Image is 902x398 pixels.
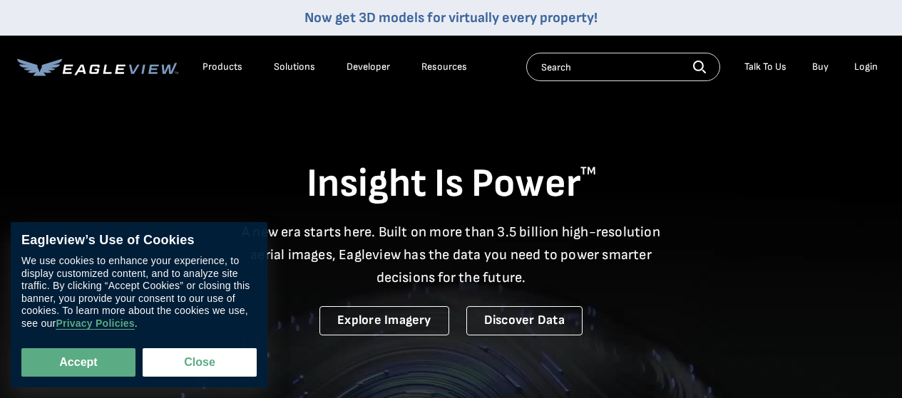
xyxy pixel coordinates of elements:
[143,348,257,377] button: Close
[274,61,315,73] div: Solutions
[319,306,449,335] a: Explore Imagery
[421,61,467,73] div: Resources
[304,9,598,26] a: Now get 3D models for virtually every property!
[812,61,829,73] a: Buy
[21,348,135,377] button: Accept
[56,318,134,330] a: Privacy Policies
[744,61,786,73] div: Talk To Us
[21,233,257,248] div: Eagleview’s Use of Cookies
[233,221,670,289] p: A new era starts here. Built on more than 3.5 billion high-resolution aerial images, Eagleview ha...
[347,61,390,73] a: Developer
[17,159,885,209] h1: Insight Is Power
[580,164,596,178] sup: TM
[526,53,720,81] input: Search
[854,61,878,73] div: Login
[203,61,242,73] div: Products
[466,306,583,335] a: Discover Data
[21,256,257,330] div: We use cookies to enhance your experience, to display customized content, and to analyze site tra...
